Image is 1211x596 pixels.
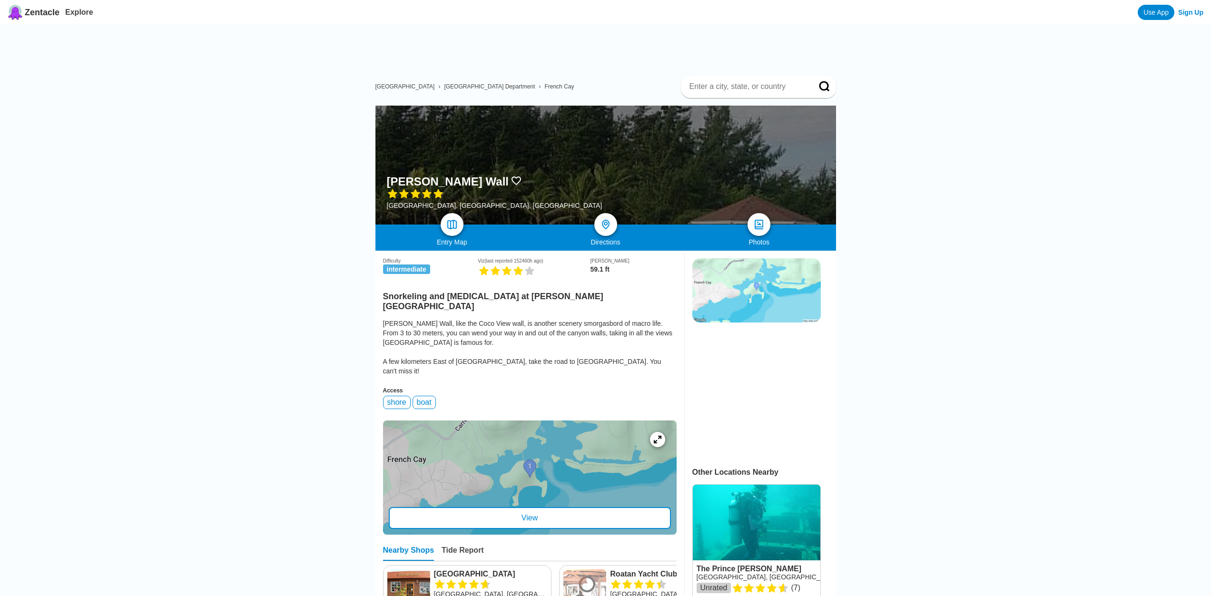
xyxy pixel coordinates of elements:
span: › [539,83,541,90]
div: 59.1 ft [590,265,676,273]
a: [GEOGRAPHIC_DATA], [GEOGRAPHIC_DATA], [GEOGRAPHIC_DATA] [697,573,912,581]
img: staticmap [692,258,821,322]
div: Photos [682,238,836,246]
a: Roatan Yacht Club Divers [610,569,707,579]
a: photos [748,213,770,236]
a: Sign Up [1178,9,1203,16]
div: Difficulty [383,258,478,264]
a: Use App [1138,5,1174,20]
div: Access [383,387,677,394]
div: [PERSON_NAME] Wall, like the Coco View wall, is another scenery smorgasbord of macro life. From 3... [383,319,677,376]
span: › [438,83,440,90]
a: French Cay [544,83,574,90]
a: Explore [65,8,93,16]
div: Other Locations Nearby [692,468,836,477]
div: Tide Report [442,546,484,561]
img: directions [600,219,611,230]
img: map [446,219,458,230]
div: Directions [529,238,682,246]
img: Zentacle logo [8,5,23,20]
div: Entry Map [375,238,529,246]
a: map [441,213,463,236]
a: directions [594,213,617,236]
a: entry mapView [383,420,677,535]
div: [PERSON_NAME] [590,258,676,264]
div: boat [413,396,436,409]
div: Nearby Shops [383,546,434,561]
div: [GEOGRAPHIC_DATA], [GEOGRAPHIC_DATA], [GEOGRAPHIC_DATA] [387,202,602,209]
a: Zentacle logoZentacle [8,5,59,20]
a: [GEOGRAPHIC_DATA] [434,569,548,579]
h2: Snorkeling and [MEDICAL_DATA] at [PERSON_NAME][GEOGRAPHIC_DATA] [383,286,677,312]
div: Viz (last reported 152460h ago) [478,258,591,264]
span: intermediate [383,264,430,274]
a: [GEOGRAPHIC_DATA] [375,83,435,90]
span: Zentacle [25,8,59,18]
a: [GEOGRAPHIC_DATA] Department [444,83,535,90]
img: photos [753,219,765,230]
div: View [389,507,671,529]
input: Enter a city, state, or country [689,82,806,91]
h1: [PERSON_NAME] Wall [387,175,509,188]
div: shore [383,396,411,409]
